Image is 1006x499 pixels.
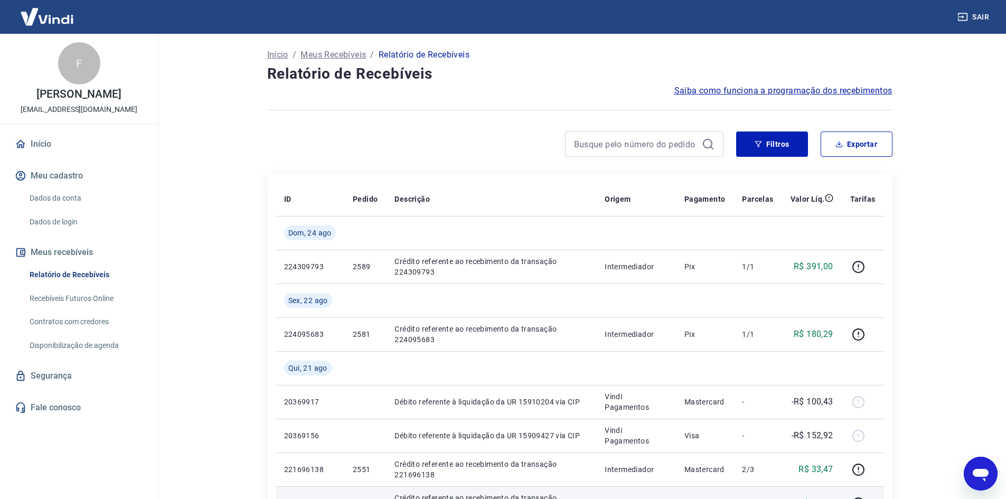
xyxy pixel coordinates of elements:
a: Meus Recebíveis [300,49,366,61]
p: 1/1 [742,261,773,272]
p: Vindi Pagamentos [605,391,667,412]
p: / [370,49,374,61]
a: Relatório de Recebíveis [25,264,145,286]
p: Valor Líq. [791,194,825,204]
a: Disponibilização de agenda [25,335,145,356]
p: Débito referente à liquidação da UR 15909427 via CIP [394,430,588,441]
a: Contratos com credores [25,311,145,333]
p: Intermediador [605,464,667,475]
p: Relatório de Recebíveis [379,49,469,61]
p: - [742,430,773,441]
p: [EMAIL_ADDRESS][DOMAIN_NAME] [21,104,137,115]
p: ID [284,194,292,204]
iframe: Botão para abrir a janela de mensagens [964,457,998,491]
a: Saiba como funciona a programação dos recebimentos [674,84,892,97]
button: Meu cadastro [13,164,145,187]
p: Intermediador [605,261,667,272]
p: 224095683 [284,329,336,340]
span: Sex, 22 ago [288,295,328,306]
p: 2/3 [742,464,773,475]
a: Fale conosco [13,396,145,419]
p: Pix [684,261,726,272]
p: Débito referente à liquidação da UR 15910204 via CIP [394,397,588,407]
p: 1/1 [742,329,773,340]
a: Dados da conta [25,187,145,209]
button: Meus recebíveis [13,241,145,264]
a: Recebíveis Futuros Online [25,288,145,309]
button: Filtros [736,131,808,157]
button: Sair [955,7,993,27]
a: Segurança [13,364,145,388]
p: - [742,397,773,407]
span: Qui, 21 ago [288,363,327,373]
p: R$ 180,29 [794,328,833,341]
p: 20369156 [284,430,336,441]
button: Exportar [821,131,892,157]
p: Mastercard [684,397,726,407]
p: 2581 [353,329,378,340]
h4: Relatório de Recebíveis [267,63,892,84]
p: Tarifas [850,194,876,204]
p: 224309793 [284,261,336,272]
p: Descrição [394,194,430,204]
div: F [58,42,100,84]
p: Mastercard [684,464,726,475]
p: Crédito referente ao recebimento da transação 224309793 [394,256,588,277]
p: / [293,49,296,61]
p: Vindi Pagamentos [605,425,667,446]
p: Parcelas [742,194,773,204]
p: Pedido [353,194,378,204]
p: Crédito referente ao recebimento da transação 224095683 [394,324,588,345]
p: -R$ 152,92 [792,429,833,442]
p: 221696138 [284,464,336,475]
p: Visa [684,430,726,441]
p: 20369917 [284,397,336,407]
a: Início [13,133,145,156]
input: Busque pelo número do pedido [574,136,698,152]
p: Pix [684,329,726,340]
p: 2551 [353,464,378,475]
p: Intermediador [605,329,667,340]
span: Dom, 24 ago [288,228,332,238]
p: Origem [605,194,631,204]
p: R$ 33,47 [798,463,833,476]
p: 2589 [353,261,378,272]
p: R$ 391,00 [794,260,833,273]
p: -R$ 100,43 [792,396,833,408]
p: Crédito referente ao recebimento da transação 221696138 [394,459,588,480]
p: Pagamento [684,194,726,204]
a: Início [267,49,288,61]
img: Vindi [13,1,81,33]
a: Dados de login [25,211,145,233]
p: [PERSON_NAME] [36,89,121,100]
